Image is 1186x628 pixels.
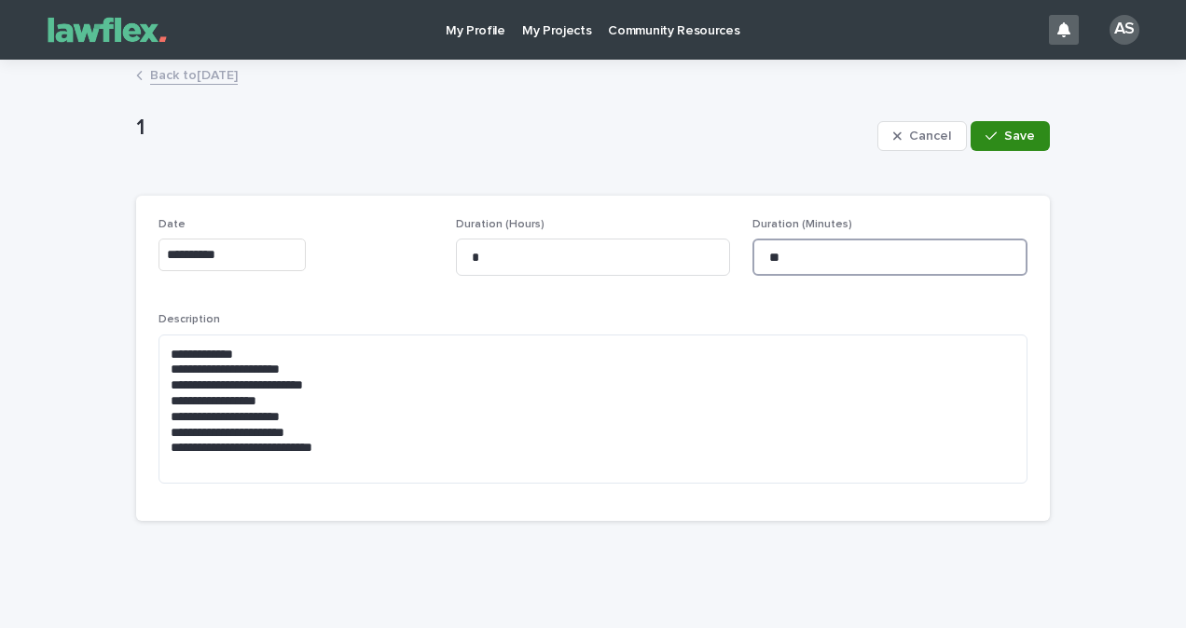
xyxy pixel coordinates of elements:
button: Cancel [877,121,967,151]
span: Date [159,219,186,230]
img: Gnvw4qrBSHOAfo8VMhG6 [37,11,177,48]
span: Cancel [909,130,951,143]
span: Save [1004,130,1035,143]
p: 1 [136,115,870,142]
div: AS [1110,15,1139,45]
span: Duration (Minutes) [752,219,852,230]
span: Description [159,314,220,325]
a: Back to[DATE] [150,63,238,85]
button: Save [971,121,1050,151]
span: Duration (Hours) [456,219,545,230]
